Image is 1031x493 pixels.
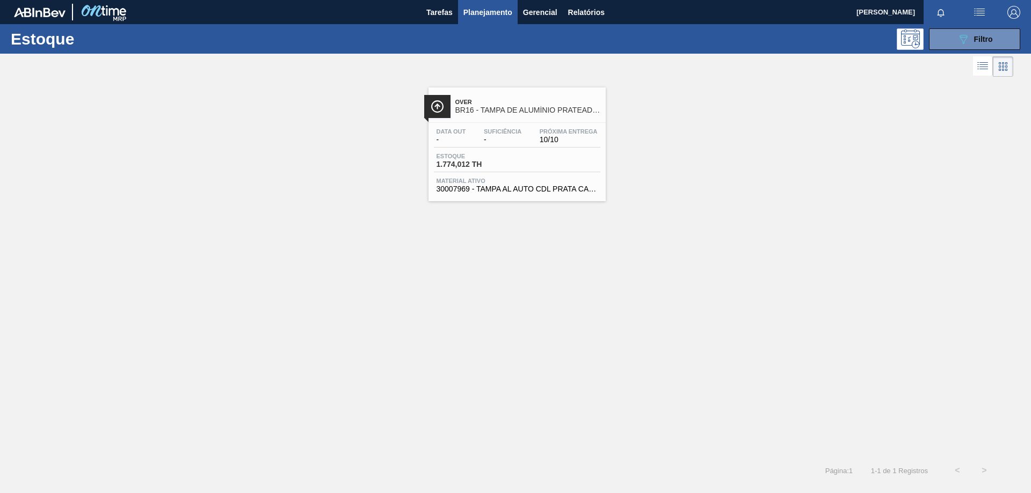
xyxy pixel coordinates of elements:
[437,128,466,135] span: Data out
[1007,6,1020,19] img: Logout
[568,6,605,19] span: Relatórios
[431,100,444,113] img: Ícone
[869,467,928,475] span: 1 - 1 de 1 Registros
[944,457,971,484] button: <
[993,56,1013,77] div: Visão em Cards
[437,153,512,159] span: Estoque
[540,136,598,144] span: 10/10
[523,6,557,19] span: Gerencial
[14,8,66,17] img: TNhmsLtSVTkK8tSr43FrP2fwEKptu5GPRR3wAAAABJRU5ErkJggg==
[897,28,924,50] div: Pogramando: nenhum usuário selecionado
[426,6,453,19] span: Tarefas
[825,467,853,475] span: Página : 1
[924,5,958,20] button: Notificações
[420,79,611,201] a: ÍconeOverBR16 - TAMPA DE ALUMÍNIO PRATEADA CANPACK CDLData out-Suficiência-Próxima Entrega10/10Es...
[484,128,521,135] span: Suficiência
[973,6,986,19] img: userActions
[455,106,600,114] span: BR16 - TAMPA DE ALUMÍNIO PRATEADA CANPACK CDL
[929,28,1020,50] button: Filtro
[463,6,512,19] span: Planejamento
[971,457,998,484] button: >
[455,99,600,105] span: Over
[437,185,598,193] span: 30007969 - TAMPA AL AUTO CDL PRATA CANPACK
[973,56,993,77] div: Visão em Lista
[11,33,171,45] h1: Estoque
[437,178,598,184] span: Material ativo
[974,35,993,43] span: Filtro
[437,160,512,168] span: 1.774,012 TH
[540,128,598,135] span: Próxima Entrega
[484,136,521,144] span: -
[437,136,466,144] span: -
